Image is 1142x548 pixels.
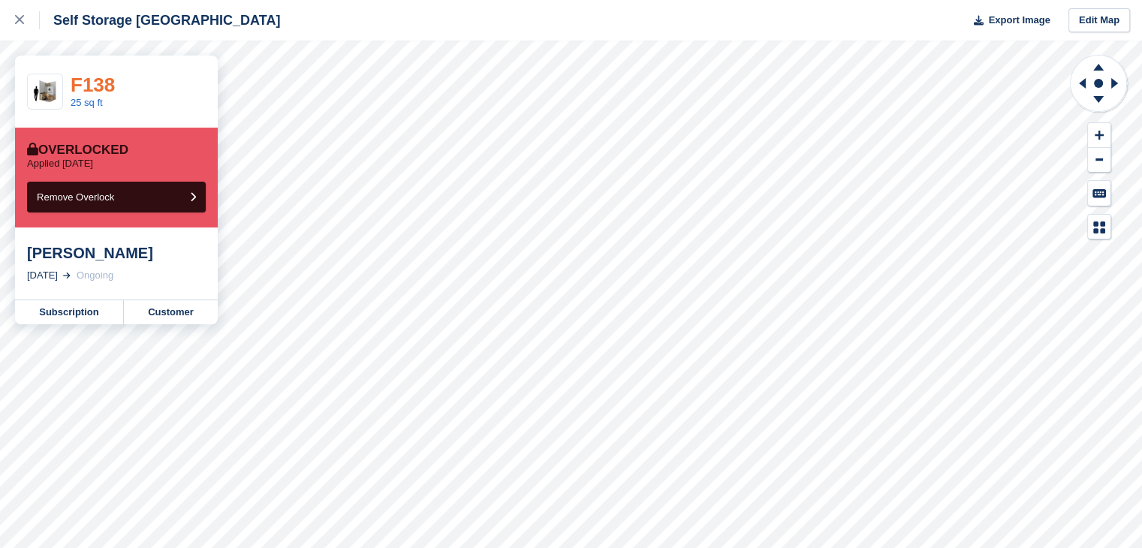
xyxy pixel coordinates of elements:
[988,13,1050,28] span: Export Image
[40,11,280,29] div: Self Storage [GEOGRAPHIC_DATA]
[27,158,93,170] p: Applied [DATE]
[1068,8,1130,33] a: Edit Map
[1088,181,1110,206] button: Keyboard Shortcuts
[37,191,114,203] span: Remove Overlock
[1088,215,1110,239] button: Map Legend
[27,182,206,212] button: Remove Overlock
[71,74,115,96] a: F138
[77,268,113,283] div: Ongoing
[27,268,58,283] div: [DATE]
[63,272,71,279] img: arrow-right-light-icn-cde0832a797a2874e46488d9cf13f60e5c3a73dbe684e267c42b8395dfbc2abf.svg
[1088,148,1110,173] button: Zoom Out
[27,143,128,158] div: Overlocked
[1088,123,1110,148] button: Zoom In
[15,300,124,324] a: Subscription
[124,300,218,324] a: Customer
[71,97,103,108] a: 25 sq ft
[28,79,62,105] img: 25-sqft-unit.jpg
[27,244,206,262] div: [PERSON_NAME]
[965,8,1050,33] button: Export Image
